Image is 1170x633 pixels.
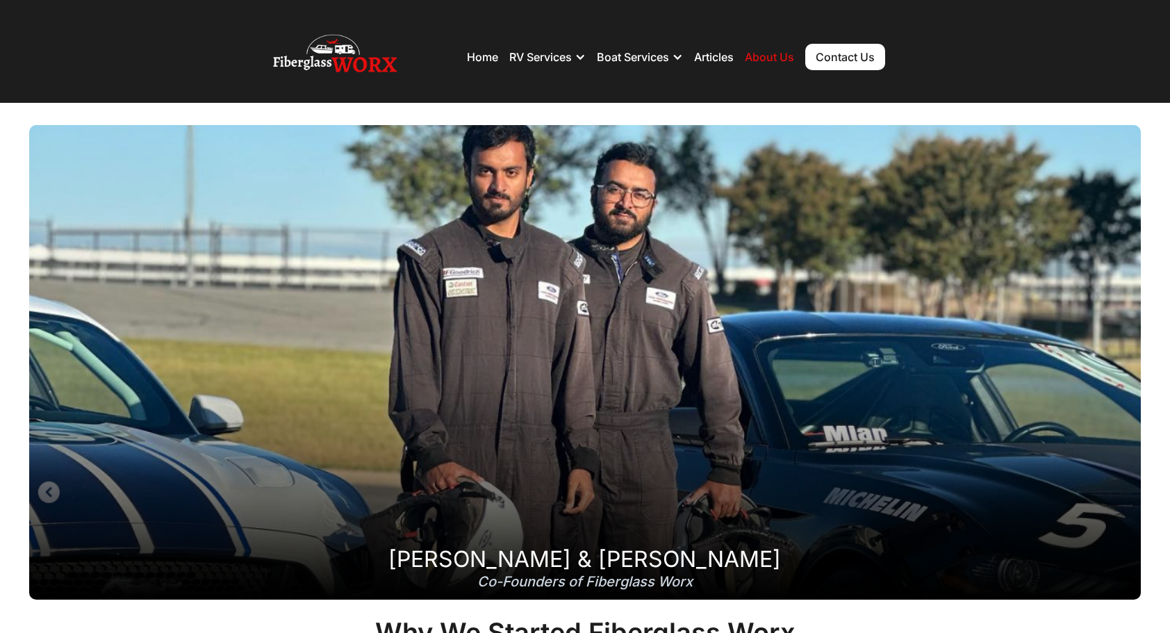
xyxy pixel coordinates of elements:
[477,575,693,589] div: Co-Founders of Fiberglass Worx
[597,50,669,64] div: Boat Services
[509,50,572,64] div: RV Services
[509,36,586,78] div: RV Services
[694,50,734,64] a: Articles
[597,36,683,78] div: Boat Services
[467,50,498,64] a: Home
[805,44,885,70] a: Contact Us
[745,50,794,64] a: About Us
[388,552,781,566] div: [PERSON_NAME] & [PERSON_NAME]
